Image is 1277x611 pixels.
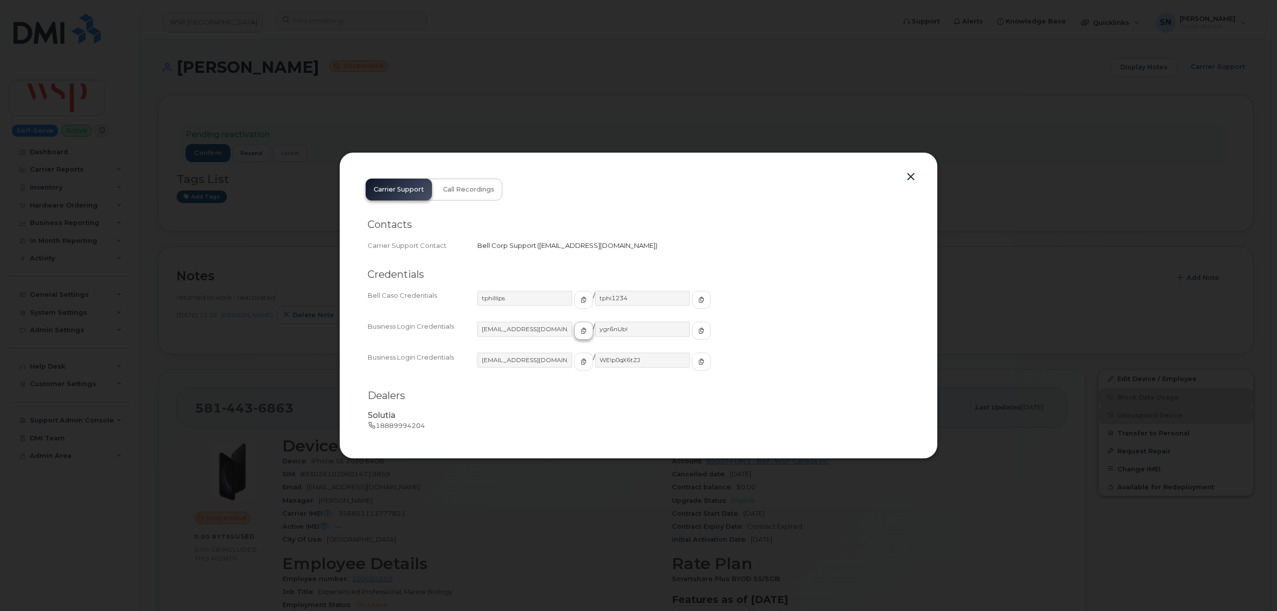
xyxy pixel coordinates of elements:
div: / [477,291,909,318]
div: Bell Caso Credentials [368,291,477,318]
button: copy to clipboard [692,353,711,371]
div: / [477,322,909,349]
span: [EMAIL_ADDRESS][DOMAIN_NAME] [539,241,655,249]
div: Business Login Credentials [368,353,477,380]
div: Carrier Support Contact [368,241,477,250]
button: copy to clipboard [574,322,593,340]
button: copy to clipboard [574,353,593,371]
span: Bell Corp Support [477,241,536,249]
h2: Credentials [368,268,909,281]
button: copy to clipboard [692,291,711,309]
div: Business Login Credentials [368,322,477,349]
span: Call Recordings [443,186,494,194]
p: Solutia [368,410,909,421]
button: copy to clipboard [574,291,593,309]
p: 18889994204 [368,421,909,430]
div: / [477,353,909,380]
h2: Dealers [368,390,909,402]
h2: Contacts [368,218,909,231]
button: copy to clipboard [692,322,711,340]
